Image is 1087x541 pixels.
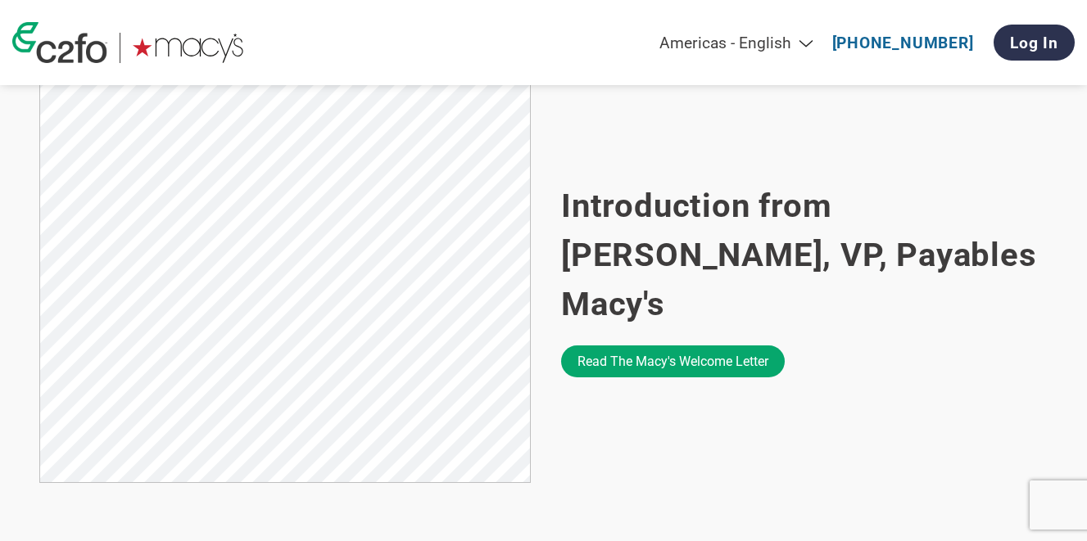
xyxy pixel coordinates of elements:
img: c2fo logo [12,22,107,63]
h2: Introduction from [PERSON_NAME], VP, Payables Macy's [561,182,1048,329]
a: [PHONE_NUMBER] [832,34,974,52]
img: Macy's [133,33,243,63]
a: Read the Macy's welcome letter [561,345,785,377]
a: Log In [994,25,1075,61]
